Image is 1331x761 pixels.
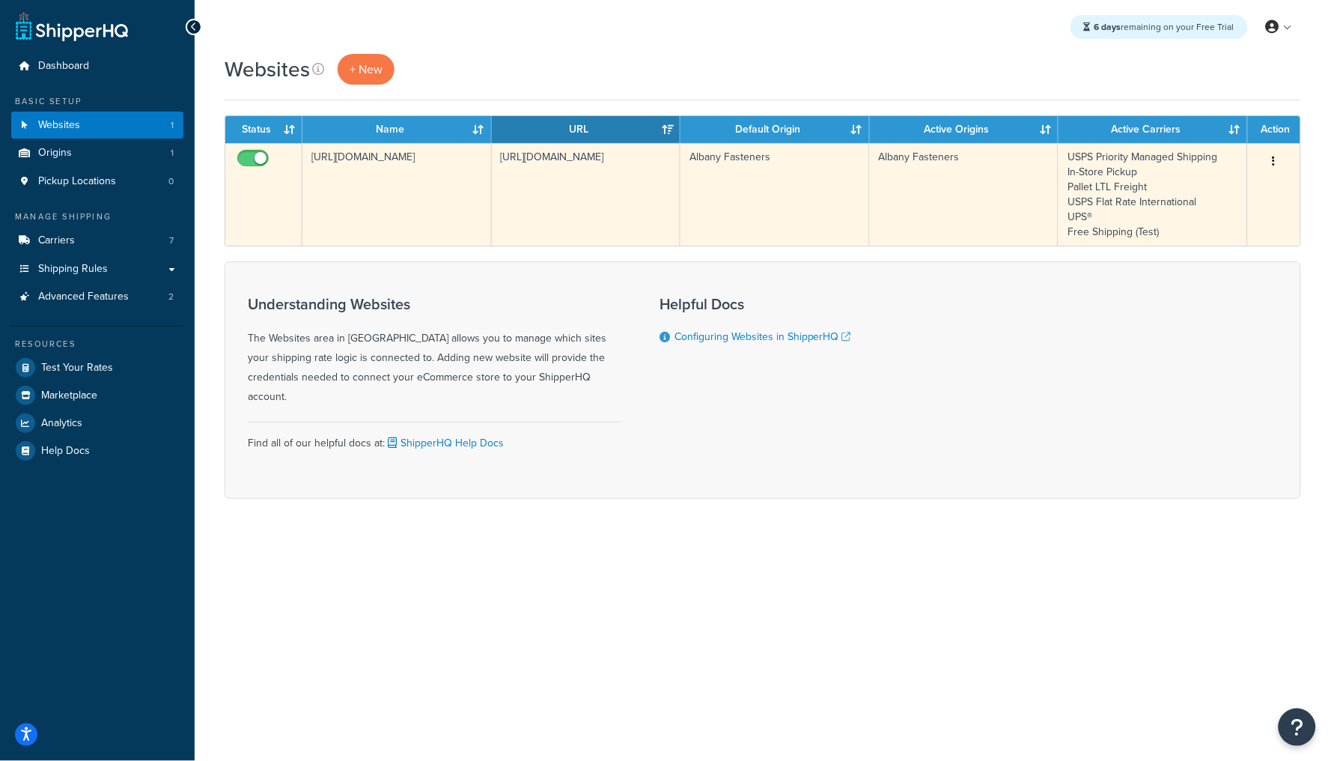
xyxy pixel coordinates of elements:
a: Configuring Websites in ShipperHQ [674,329,851,345]
div: The Websites area in [GEOGRAPHIC_DATA] allows you to manage which sites your shipping rate logic ... [248,296,622,407]
td: Albany Fasteners [870,143,1059,246]
span: Pickup Locations [38,175,116,188]
div: Resources [11,338,183,351]
a: Dashboard [11,52,183,80]
a: ShipperHQ Help Docs [385,435,504,451]
th: Default Origin: activate to sort column ascending [680,116,870,143]
th: Action [1248,116,1300,143]
span: 0 [168,175,174,188]
th: Active Origins: activate to sort column ascending [870,116,1059,143]
div: remaining on your Free Trial [1070,15,1248,39]
a: Pickup Locations 0 [11,168,183,195]
h1: Websites [225,55,310,84]
span: Origins [38,147,72,160]
span: 2 [168,291,174,303]
span: Analytics [41,417,82,430]
h3: Helpful Docs [660,296,851,312]
li: Origins [11,139,183,167]
a: Help Docs [11,437,183,464]
span: 1 [171,119,174,132]
a: Test Your Rates [11,354,183,381]
td: [URL][DOMAIN_NAME] [302,143,492,246]
span: Test Your Rates [41,362,113,375]
a: Shipping Rules [11,255,183,283]
div: Find all of our helpful docs at: [248,422,622,453]
a: Carriers 7 [11,227,183,255]
a: ShipperHQ Home [16,11,128,41]
li: Carriers [11,227,183,255]
th: Active Carriers: activate to sort column ascending [1059,116,1248,143]
td: Albany Fasteners [680,143,870,246]
span: Dashboard [38,60,89,73]
h3: Understanding Websites [248,296,622,312]
th: Status: activate to sort column ascending [225,116,302,143]
span: Shipping Rules [38,263,108,276]
strong: 6 days [1094,20,1121,34]
div: Basic Setup [11,95,183,108]
a: Advanced Features 2 [11,283,183,311]
li: Advanced Features [11,283,183,311]
span: Advanced Features [38,291,129,303]
a: Origins 1 [11,139,183,167]
a: Marketplace [11,382,183,409]
button: Open Resource Center [1279,709,1316,746]
span: Websites [38,119,80,132]
span: 7 [169,234,174,247]
a: Websites 1 [11,112,183,139]
li: Websites [11,112,183,139]
span: Help Docs [41,445,90,458]
td: USPS Priority Managed Shipping In-Store Pickup Pallet LTL Freight USPS Flat Rate International UP... [1059,143,1248,246]
div: Manage Shipping [11,210,183,223]
a: Analytics [11,410,183,437]
th: URL: activate to sort column ascending [492,116,681,143]
span: + New [350,61,383,78]
span: Marketplace [41,389,97,402]
li: Pickup Locations [11,168,183,195]
span: Carriers [38,234,75,247]
td: [URL][DOMAIN_NAME] [492,143,681,246]
th: Name: activate to sort column ascending [302,116,492,143]
span: 1 [171,147,174,160]
a: + New [338,54,395,85]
